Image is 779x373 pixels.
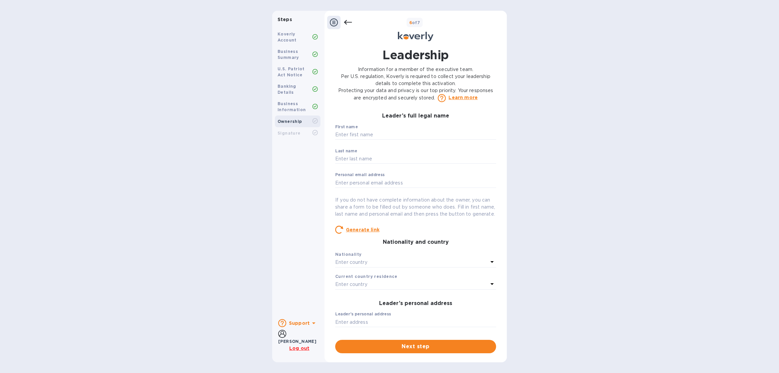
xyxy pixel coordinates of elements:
[278,84,296,95] b: Banking Details
[335,130,496,140] input: Enter first name
[278,66,305,77] b: U.S. Patriot Act Notice
[335,173,384,177] label: Personal email address
[346,227,379,232] u: Generate link
[335,113,496,119] h3: Leader’s full legal name
[278,131,301,136] b: Signature
[335,312,391,316] label: Leader’s personal address
[278,339,316,344] b: [PERSON_NAME]
[335,66,496,102] p: Information for a member of the executive team. Per U.S. regulation, Koverly is required to colle...
[335,178,496,188] input: Enter personal email address
[382,47,448,63] h1: Leadership
[341,343,491,351] span: Next step
[278,119,302,124] b: Ownership
[278,17,292,22] b: Steps
[335,125,358,129] label: First name
[335,149,357,153] label: Last name
[335,154,496,164] input: Enter last name
[335,252,361,257] b: Nationality
[335,281,367,288] p: Enter country
[335,197,496,218] p: If you do not have complete information about the owner, you can share a form to be filled out by...
[335,317,496,327] input: Enter address
[335,340,496,353] button: Next step
[335,274,397,279] b: Current country residence
[335,239,496,245] h3: Nationality and country
[409,20,420,25] b: of 7
[278,49,299,60] b: Business Summary
[409,20,412,25] span: 6
[278,31,297,43] b: Koverly Account
[335,259,367,266] p: Enter country
[278,101,306,112] b: Business Information
[289,346,309,351] u: Log out
[289,320,310,326] b: Support
[335,300,496,307] h3: Leader’s personal address
[448,94,478,101] a: Learn more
